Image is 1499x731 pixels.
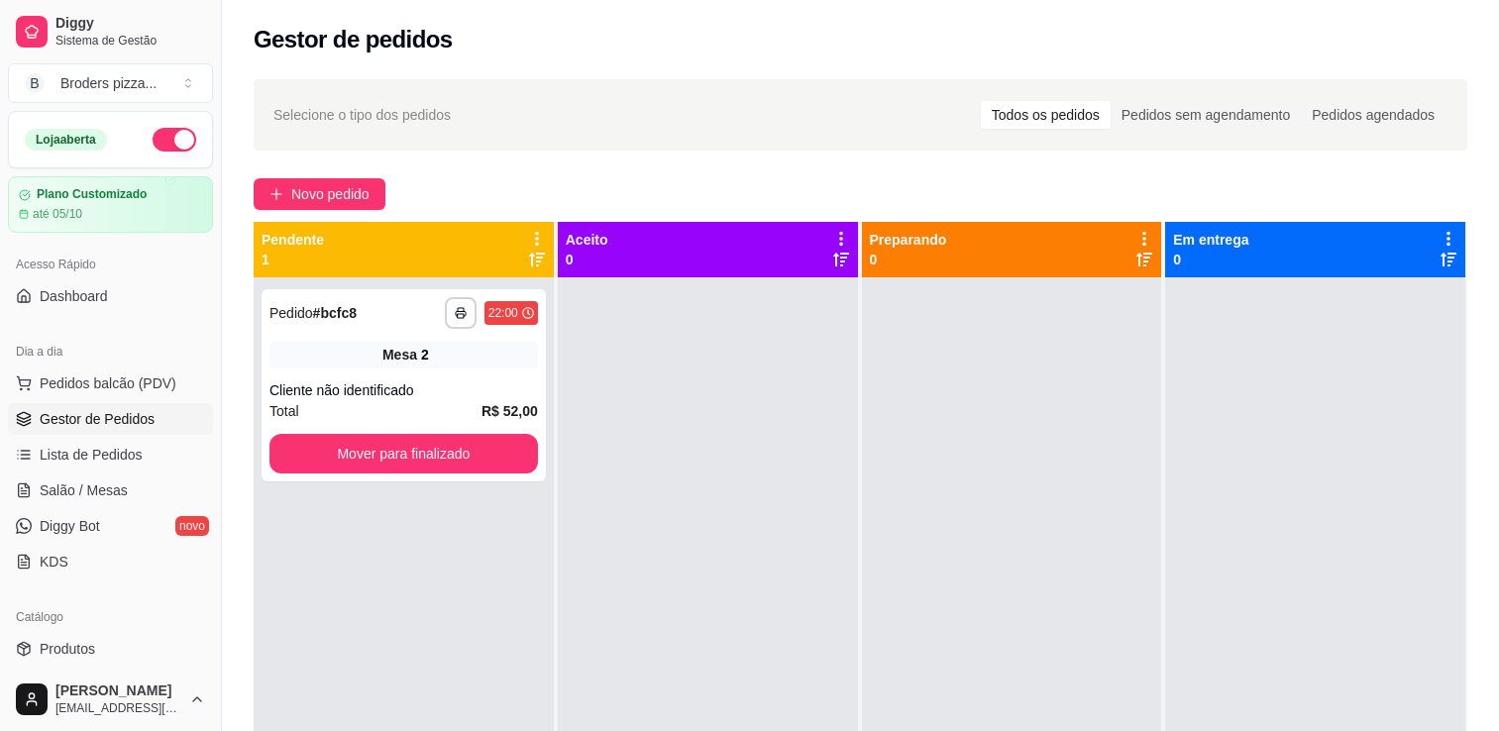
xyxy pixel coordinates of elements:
div: Catálogo [8,601,213,633]
div: Dia a dia [8,336,213,367]
span: Diggy Bot [40,516,100,536]
a: KDS [8,546,213,577]
h2: Gestor de pedidos [254,24,453,55]
button: Novo pedido [254,178,385,210]
div: Todos os pedidos [981,101,1111,129]
div: Acesso Rápido [8,249,213,280]
span: Gestor de Pedidos [40,409,155,429]
a: Salão / Mesas [8,474,213,506]
span: Diggy [55,15,205,33]
a: Dashboard [8,280,213,312]
span: [EMAIL_ADDRESS][DOMAIN_NAME] [55,700,181,716]
div: Cliente não identificado [269,380,538,400]
article: até 05/10 [33,206,82,222]
div: Pedidos agendados [1301,101,1445,129]
p: Preparando [870,230,947,250]
a: DiggySistema de Gestão [8,8,213,55]
a: Lista de Pedidos [8,439,213,470]
div: 2 [421,345,429,365]
p: 1 [262,250,324,269]
article: Plano Customizado [37,187,147,202]
div: Loja aberta [25,129,107,151]
span: Produtos [40,639,95,659]
a: Plano Customizadoaté 05/10 [8,176,213,233]
button: Select a team [8,63,213,103]
span: Novo pedido [291,183,370,205]
p: 0 [566,250,608,269]
span: Pedido [269,305,313,321]
span: Salão / Mesas [40,480,128,500]
div: Broders pizza ... [60,73,157,93]
span: Pedidos balcão (PDV) [40,373,176,393]
span: [PERSON_NAME] [55,682,181,700]
span: Total [269,400,299,422]
button: Alterar Status [153,128,196,152]
a: Gestor de Pedidos [8,403,213,435]
button: Pedidos balcão (PDV) [8,367,213,399]
span: Selecione o tipo dos pedidos [273,104,451,126]
span: B [25,73,45,93]
strong: # bcfc8 [313,305,357,321]
button: Mover para finalizado [269,434,538,473]
span: KDS [40,552,68,572]
span: Dashboard [40,286,108,306]
p: 0 [1173,250,1248,269]
span: Sistema de Gestão [55,33,205,49]
a: Produtos [8,633,213,665]
span: plus [269,187,283,201]
p: Em entrega [1173,230,1248,250]
span: Mesa [382,345,417,365]
p: Pendente [262,230,324,250]
div: Pedidos sem agendamento [1111,101,1301,129]
button: [PERSON_NAME][EMAIL_ADDRESS][DOMAIN_NAME] [8,676,213,723]
strong: R$ 52,00 [482,403,538,419]
a: Diggy Botnovo [8,510,213,542]
p: Aceito [566,230,608,250]
span: Lista de Pedidos [40,445,143,465]
div: 22:00 [488,305,518,321]
p: 0 [870,250,947,269]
